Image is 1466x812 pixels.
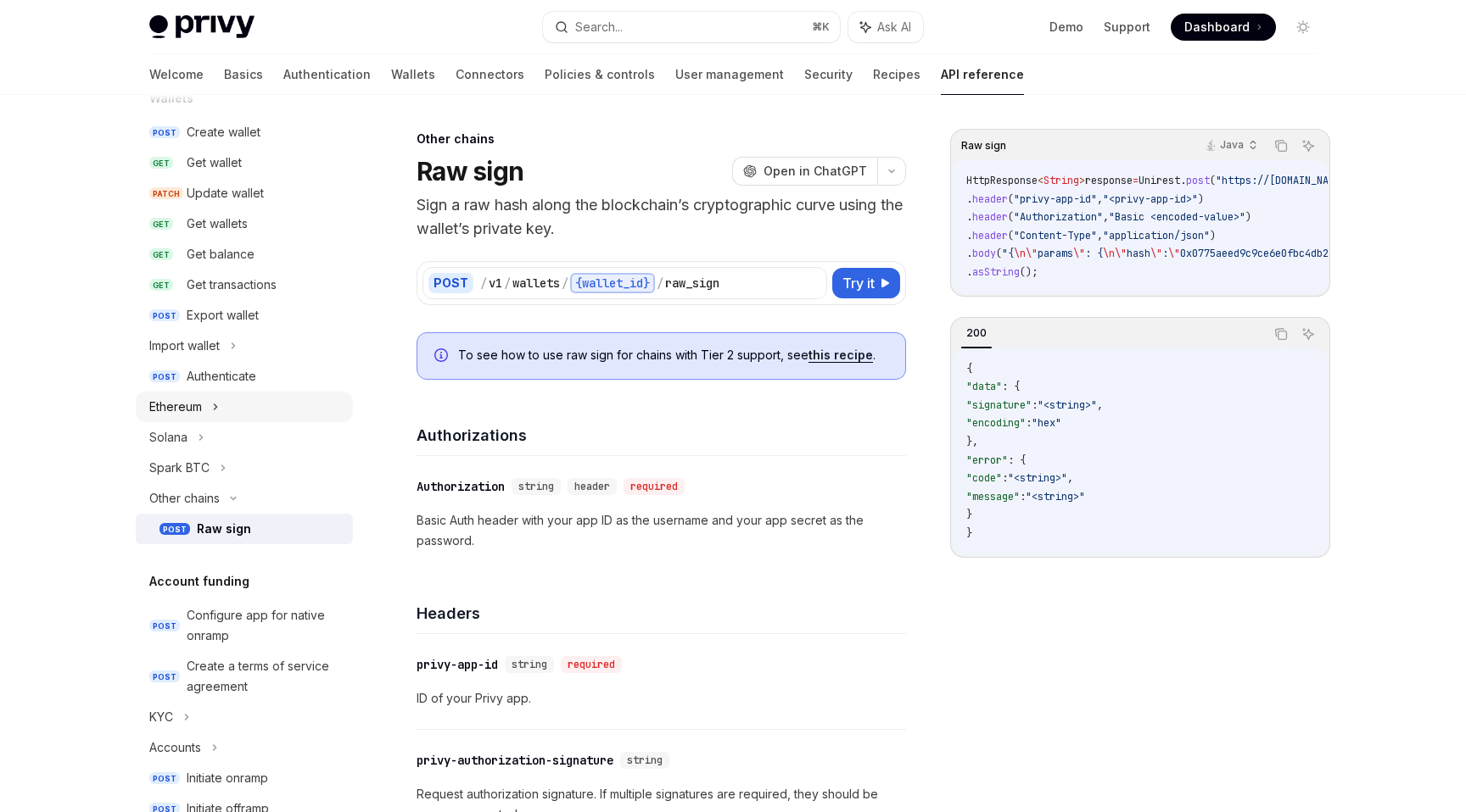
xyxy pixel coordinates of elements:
span: "message" [966,490,1020,503]
div: Ethereum [149,397,202,417]
span: PATCH [149,187,183,200]
img: light logo [149,15,255,39]
span: \" [1115,247,1127,260]
div: raw_sign [665,275,719,292]
span: . [966,265,972,279]
span: ( [1008,210,1014,224]
span: POST [149,772,180,785]
a: Authentication [283,54,371,95]
span: \" [1150,247,1162,260]
div: wallets [512,275,560,292]
button: Java [1195,131,1265,160]
span: ( [1008,229,1014,242]
div: privy-authorization-signature [417,752,613,769]
div: Other chains [149,488,220,509]
span: "<string>" [1038,398,1097,412]
span: : { [1008,453,1026,467]
div: Configure app for native onramp [187,605,343,646]
div: / [657,275,663,292]
span: = [1133,174,1139,187]
span: ⌘ K [812,20,830,34]
span: POST [149,370,180,383]
span: \n [1014,247,1026,260]
div: Raw sign [197,519,251,539]
span: params [1038,247,1073,260]
h4: Headers [417,602,906,625]
div: POST [428,273,473,293]
p: ID of your Privy app. [417,688,906,709]
span: body [972,247,996,260]
span: "hex" [1032,416,1061,430]
button: Open in ChatGPT [732,157,877,186]
a: Support [1104,19,1150,36]
div: / [504,275,511,292]
span: : { [1085,247,1103,260]
div: Get wallet [187,153,242,173]
a: Security [804,54,853,95]
span: string [627,754,663,767]
span: : [1032,398,1038,412]
a: POSTAuthenticate [136,361,353,392]
span: ( [1210,174,1216,187]
span: Open in ChatGPT [764,163,867,180]
span: . [966,192,972,206]
p: Java [1220,138,1244,152]
a: GETGet wallet [136,147,353,178]
span: string [512,658,547,671]
div: KYC [149,707,173,727]
div: Get wallets [187,214,248,234]
span: , [1097,398,1103,412]
a: API reference [941,54,1024,95]
span: string [518,480,554,493]
span: header [972,192,1008,206]
a: Policies & controls [545,54,655,95]
a: Connectors [456,54,524,95]
span: GET [149,279,173,292]
div: Get transactions [187,275,277,295]
span: POST [149,309,180,322]
span: To see how to use raw sign for chains with Tier 2 support, see . [458,347,888,364]
span: "encoding" [966,416,1026,430]
span: { [966,362,972,375]
span: POST [149,126,180,139]
span: . [1180,174,1186,187]
button: Copy the contents from the code block [1270,135,1292,157]
button: Ask AI [1297,323,1319,345]
span: header [972,210,1008,224]
button: Ask AI [1297,135,1319,157]
div: required [561,656,622,673]
span: ) [1210,229,1216,242]
span: \" [1026,247,1038,260]
a: Dashboard [1171,14,1276,41]
a: this recipe [809,348,873,363]
span: , [1097,229,1103,242]
div: Create wallet [187,122,260,142]
a: User management [675,54,784,95]
span: "signature" [966,398,1032,412]
a: POSTRaw sign [136,514,353,544]
div: Accounts [149,737,201,758]
span: ( [996,247,1002,260]
span: response [1085,174,1133,187]
span: Unirest [1139,174,1180,187]
span: : { [1002,380,1020,393]
div: required [624,478,685,495]
div: Search... [575,17,623,37]
span: hash [1127,247,1150,260]
span: , [1103,210,1109,224]
span: post [1186,174,1210,187]
span: , [1097,192,1103,206]
span: "Content-Type" [1014,229,1097,242]
span: Dashboard [1184,19,1250,36]
span: . [966,229,972,242]
button: Copy the contents from the code block [1270,323,1292,345]
span: } [966,508,972,521]
span: (); [1020,265,1038,279]
div: Import wallet [149,336,220,356]
span: "application/json" [1103,229,1210,242]
p: Basic Auth header with your app ID as the username and your app secret as the password. [417,510,906,551]
span: : [1162,247,1168,260]
div: Authenticate [187,366,256,387]
a: POSTConfigure app for native onramp [136,600,353,651]
a: Basics [224,54,263,95]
